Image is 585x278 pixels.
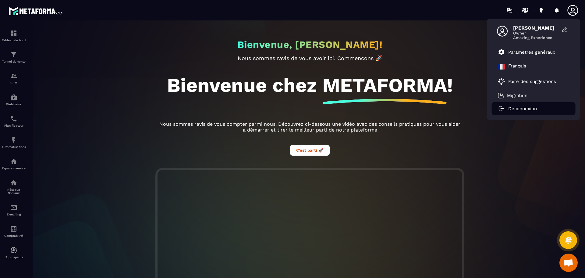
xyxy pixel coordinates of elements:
button: C’est parti 🚀 [290,145,330,156]
p: Webinaire [2,103,26,106]
img: scheduler [10,115,17,122]
a: formationformationCRM [2,68,26,89]
a: automationsautomationsEspace membre [2,153,26,175]
p: Automatisations [2,145,26,149]
p: Planificateur [2,124,26,127]
img: formation [10,30,17,37]
a: schedulerschedulerPlanificateur [2,110,26,132]
p: Migration [507,93,527,98]
img: formation [10,72,17,80]
p: Tableau de bord [2,38,26,42]
img: social-network [10,179,17,186]
span: Amazing Experience [513,35,559,40]
p: Déconnexion [508,106,537,111]
h2: Bienvenue, [PERSON_NAME]! [237,39,383,50]
img: automations [10,158,17,165]
p: Nous sommes ravis de vous avoir ici. Commençons 🚀 [158,55,462,61]
img: email [10,204,17,211]
h1: Bienvenue chez METAFORMA! [167,74,453,97]
img: automations [10,136,17,144]
span: [PERSON_NAME] [513,25,559,31]
a: Paramètres généraux [498,49,555,56]
img: accountant [10,225,17,233]
p: E-mailing [2,213,26,216]
a: automationsautomationsWebinaire [2,89,26,110]
p: Paramètres généraux [508,49,555,55]
p: IA prospects [2,255,26,259]
p: Faire des suggestions [508,79,556,84]
a: formationformationTableau de bord [2,25,26,46]
p: CRM [2,81,26,85]
p: Comptabilité [2,234,26,237]
a: Migration [498,92,527,99]
a: accountantaccountantComptabilité [2,221,26,242]
img: automations [10,94,17,101]
a: Faire des suggestions [498,78,562,85]
a: automationsautomationsAutomatisations [2,132,26,153]
p: Tunnel de vente [2,60,26,63]
img: automations [10,247,17,254]
a: C’est parti 🚀 [290,147,330,153]
p: Espace membre [2,167,26,170]
a: social-networksocial-networkRéseaux Sociaux [2,175,26,199]
a: emailemailE-mailing [2,199,26,221]
img: formation [10,51,17,58]
p: Réseaux Sociaux [2,188,26,195]
p: Français [508,63,526,70]
span: Owner [513,31,559,35]
a: Ouvrir le chat [559,254,578,272]
a: formationformationTunnel de vente [2,46,26,68]
img: logo [9,5,63,16]
p: Nous sommes ravis de vous compter parmi nous. Découvrez ci-dessous une vidéo avec des conseils pr... [158,121,462,133]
